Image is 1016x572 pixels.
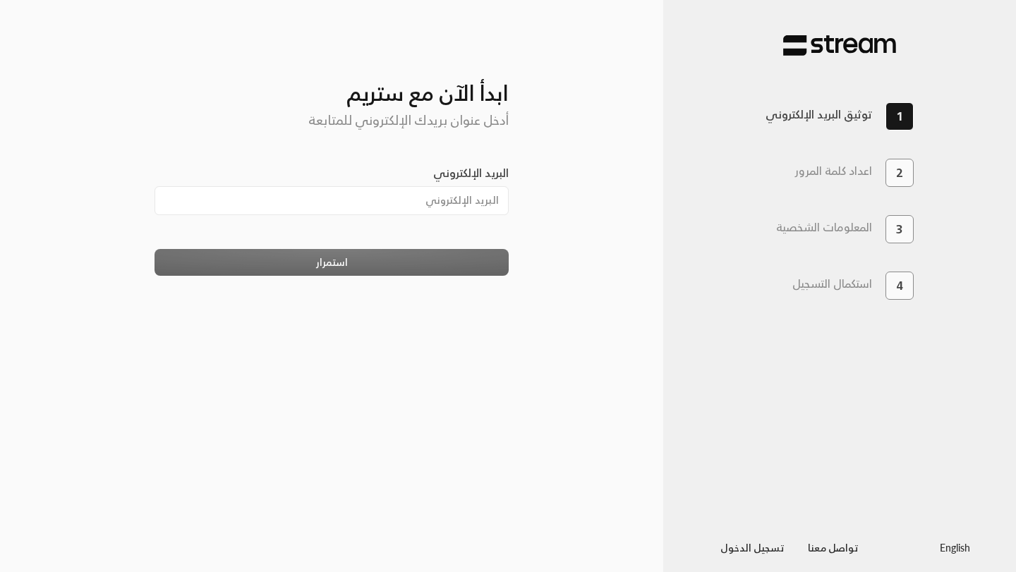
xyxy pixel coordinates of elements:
label: البريد الإلكتروني [433,164,509,181]
h3: استكمال التسجيل [792,277,872,291]
h3: اعداد كلمة المرور [794,164,872,178]
span: 2 [896,164,903,181]
input: البريد الإلكتروني [155,186,509,215]
h3: ابدأ الآن مع ستريم [155,57,509,106]
span: 1 [896,107,903,126]
h3: توثيق البريد الإلكتروني [766,108,872,121]
button: تسجيل الدخول [709,534,797,560]
a: تسجيل الدخول [709,539,797,556]
button: تواصل معنا [797,534,871,560]
h3: المعلومات الشخصية [776,221,872,234]
span: 4 [896,277,903,294]
a: English [940,534,970,560]
img: Stream Pay [783,35,896,56]
a: تواصل معنا [797,539,871,556]
h5: أدخل عنوان بريدك الإلكتروني للمتابعة [155,113,509,128]
span: 3 [896,221,903,238]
